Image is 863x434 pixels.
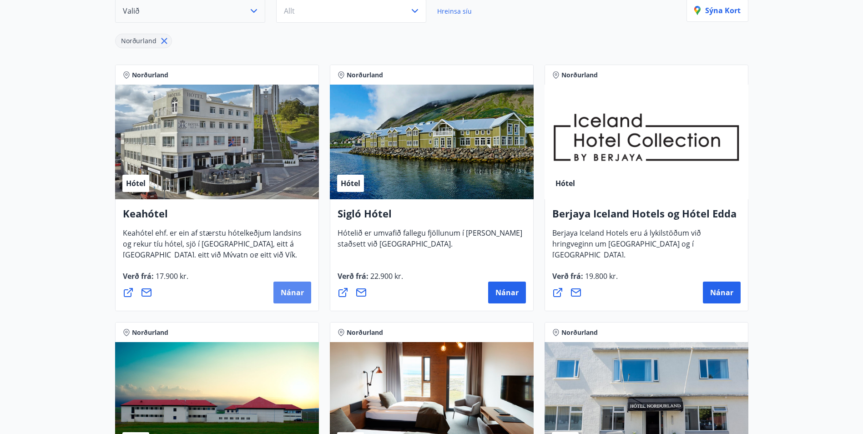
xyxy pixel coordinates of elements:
span: Verð frá : [552,271,618,288]
h4: Berjaya Iceland Hotels og Hótel Edda [552,207,741,227]
span: Norðurland [561,71,598,80]
span: Berjaya Iceland Hotels eru á lykilstöðum við hringveginn um [GEOGRAPHIC_DATA] og í [GEOGRAPHIC_DA... [552,228,701,267]
span: Norðurland [121,36,156,45]
span: Norðurland [347,328,383,337]
span: 19.800 kr. [583,271,618,281]
span: Nánar [495,288,519,298]
span: Hótel [341,178,360,188]
span: Verð frá : [123,271,188,288]
span: Norðurland [132,71,168,80]
span: Valið [123,6,140,16]
span: Norðurland [561,328,598,337]
button: Nánar [273,282,311,303]
span: Verð frá : [338,271,403,288]
span: 22.900 kr. [368,271,403,281]
h4: Keahótel [123,207,311,227]
p: Sýna kort [694,5,741,15]
div: Norðurland [115,34,172,48]
span: Nánar [281,288,304,298]
span: Hótelið er umvafið fallegu fjöllunum í [PERSON_NAME] staðsett við [GEOGRAPHIC_DATA]. [338,228,522,256]
span: 17.900 kr. [154,271,188,281]
h4: Sigló Hótel [338,207,526,227]
span: Norðurland [347,71,383,80]
span: Allt [284,6,295,16]
button: Nánar [703,282,741,303]
button: Nánar [488,282,526,303]
span: Hótel [555,178,575,188]
span: Hótel [126,178,146,188]
span: Hreinsa síu [437,7,472,15]
span: Keahótel ehf. er ein af stærstu hótelkeðjum landsins og rekur tíu hótel, sjö í [GEOGRAPHIC_DATA],... [123,228,302,289]
span: Norðurland [132,328,168,337]
span: Nánar [710,288,733,298]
